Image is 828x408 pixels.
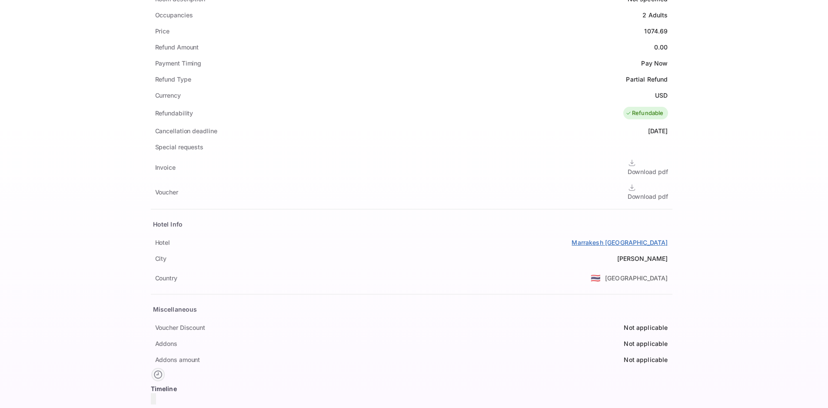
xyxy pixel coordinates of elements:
[155,59,202,67] ya-tr-span: Payment Timing
[641,59,668,67] ya-tr-span: Pay Now
[605,274,668,282] ya-tr-span: [GEOGRAPHIC_DATA]
[153,220,183,228] ya-tr-span: Hotel Info
[628,168,668,175] ya-tr-span: Download pdf
[624,355,668,364] div: Not applicable
[155,255,167,262] ya-tr-span: City
[617,255,668,262] ya-tr-span: [PERSON_NAME]
[591,270,601,286] span: United States
[155,274,177,282] ya-tr-span: Country
[155,324,205,331] ya-tr-span: Voucher Discount
[155,92,181,99] ya-tr-span: Currency
[655,92,668,99] ya-tr-span: USD
[624,339,668,348] div: Not applicable
[155,143,203,151] ya-tr-span: Special requests
[628,193,668,200] ya-tr-span: Download pdf
[155,188,178,196] ya-tr-span: Voucher
[642,11,646,19] ya-tr-span: 2
[591,273,601,283] ya-tr-span: 🇹🇭
[624,324,668,331] ya-tr-span: Not applicable
[155,27,170,35] ya-tr-span: Price
[572,238,668,247] a: Marrakesh [GEOGRAPHIC_DATA]
[155,340,177,347] ya-tr-span: Addons
[644,26,668,36] div: 1074.69
[153,306,197,313] ya-tr-span: Miscellaneous
[648,126,668,135] div: [DATE]
[155,239,170,246] ya-tr-span: Hotel
[155,356,200,363] ya-tr-span: Addons amount
[155,164,176,171] ya-tr-span: Invoice
[648,11,668,19] ya-tr-span: Adults
[654,43,668,52] div: 0.00
[151,385,177,392] ya-tr-span: Timeline
[632,109,664,118] ya-tr-span: Refundable
[626,76,668,83] ya-tr-span: Partial Refund
[155,76,191,83] ya-tr-span: Refund Type
[572,239,668,246] ya-tr-span: Marrakesh [GEOGRAPHIC_DATA]
[155,109,193,117] ya-tr-span: Refundability
[155,127,217,135] ya-tr-span: Cancellation deadline
[155,43,199,51] ya-tr-span: Refund Amount
[155,11,193,19] ya-tr-span: Occupancies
